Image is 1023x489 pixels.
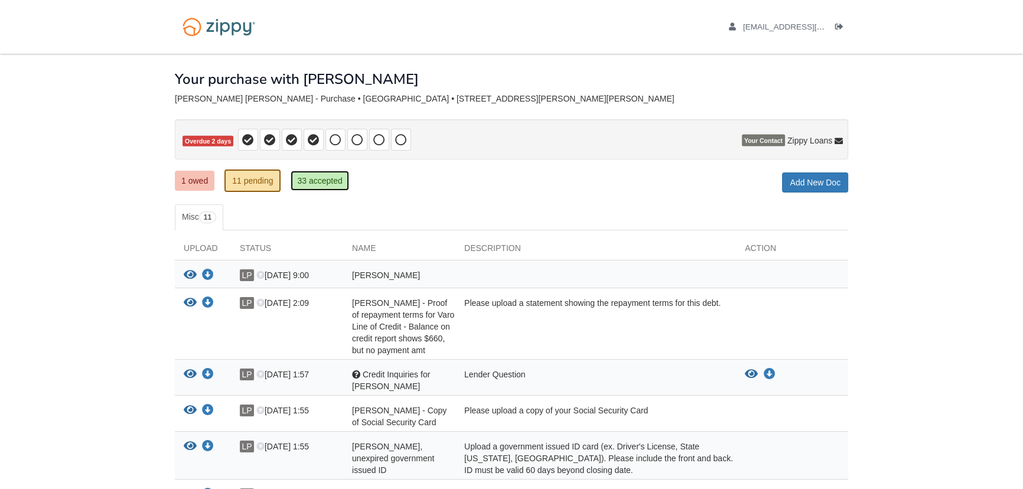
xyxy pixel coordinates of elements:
span: lpj6481@gmail.com [743,22,878,31]
a: Download LeeShawn Porrata Jackson - Copy of Social Security Card [202,406,214,416]
div: Please upload a copy of your Social Security Card [455,405,736,428]
a: Download LeeShawn Porrata Jackson - Valid, unexpired government issued ID [202,442,214,452]
span: [PERSON_NAME] - Proof of repayment terms for Varo Line of Credit - Balance on credit report shows... [352,298,454,355]
span: [PERSON_NAME] [352,270,420,280]
button: View LeeShawn Porrata Jackson - Proof of repayment terms for Varo Line of Credit - Balance on cre... [184,297,197,309]
span: [PERSON_NAME] - Copy of Social Security Card [352,406,447,427]
a: 33 accepted [291,171,348,191]
a: Download Neil SS [202,271,214,281]
span: LP [240,369,254,380]
button: View Neil SS [184,269,197,282]
span: LP [240,405,254,416]
span: LP [240,269,254,281]
span: [DATE] 1:57 [256,370,309,379]
div: Name [343,242,455,260]
a: edit profile [729,22,878,34]
span: Overdue 2 days [183,136,233,147]
span: Credit Inquiries for [PERSON_NAME] [352,370,430,391]
a: Download Credit Inquiries for LeeShawn [764,370,776,379]
button: View Credit Inquiries for LeeShawn [745,369,758,380]
div: Upload a government issued ID card (ex. Driver's License, State [US_STATE], [GEOGRAPHIC_DATA]). P... [455,441,736,476]
span: [DATE] 1:55 [256,442,309,451]
a: 11 pending [224,169,281,192]
a: Add New Doc [782,172,848,193]
a: Misc [175,204,223,230]
span: LP [240,297,254,309]
div: [PERSON_NAME] [PERSON_NAME] - Purchase • [GEOGRAPHIC_DATA] • [STREET_ADDRESS][PERSON_NAME][PERSON... [175,94,848,104]
div: Action [736,242,848,260]
a: 1 owed [175,171,214,191]
span: [DATE] 9:00 [256,270,309,280]
span: Your Contact [742,135,785,146]
span: [DATE] 1:55 [256,406,309,415]
span: LP [240,441,254,452]
div: Status [231,242,343,260]
a: Download Credit Inquiries for LeeShawn [202,370,214,380]
span: 11 [199,211,216,223]
span: [DATE] 2:09 [256,298,309,308]
div: Upload [175,242,231,260]
span: [PERSON_NAME], unexpired government issued ID [352,442,434,475]
button: View LeeShawn Porrata Jackson - Copy of Social Security Card [184,405,197,417]
span: Zippy Loans [787,135,832,146]
button: View LeeShawn Porrata Jackson - Valid, unexpired government issued ID [184,441,197,453]
a: Log out [835,22,848,34]
a: Download LeeShawn Porrata Jackson - Proof of repayment terms for Varo Line of Credit - Balance on... [202,299,214,308]
img: Logo [175,12,263,42]
h1: Your purchase with [PERSON_NAME] [175,71,419,87]
div: Description [455,242,736,260]
div: Lender Question [455,369,736,392]
div: Please upload a statement showing the repayment terms for this debt. [455,297,736,356]
button: View Credit Inquiries for LeeShawn [184,369,197,381]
